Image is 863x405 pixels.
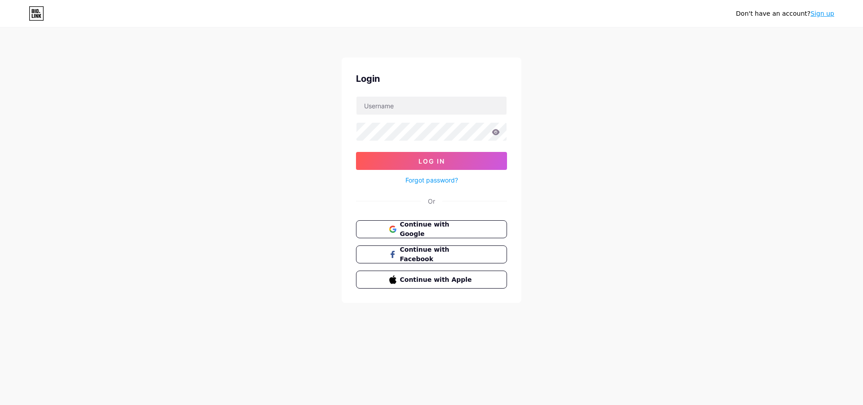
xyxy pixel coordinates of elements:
[356,245,507,263] button: Continue with Facebook
[356,72,507,85] div: Login
[356,220,507,238] button: Continue with Google
[356,152,507,170] button: Log In
[400,275,474,285] span: Continue with Apple
[428,196,435,206] div: Or
[418,157,445,165] span: Log In
[400,220,474,239] span: Continue with Google
[736,9,834,18] div: Don't have an account?
[405,175,458,185] a: Forgot password?
[810,10,834,17] a: Sign up
[400,245,474,264] span: Continue with Facebook
[356,271,507,289] button: Continue with Apple
[356,97,507,115] input: Username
